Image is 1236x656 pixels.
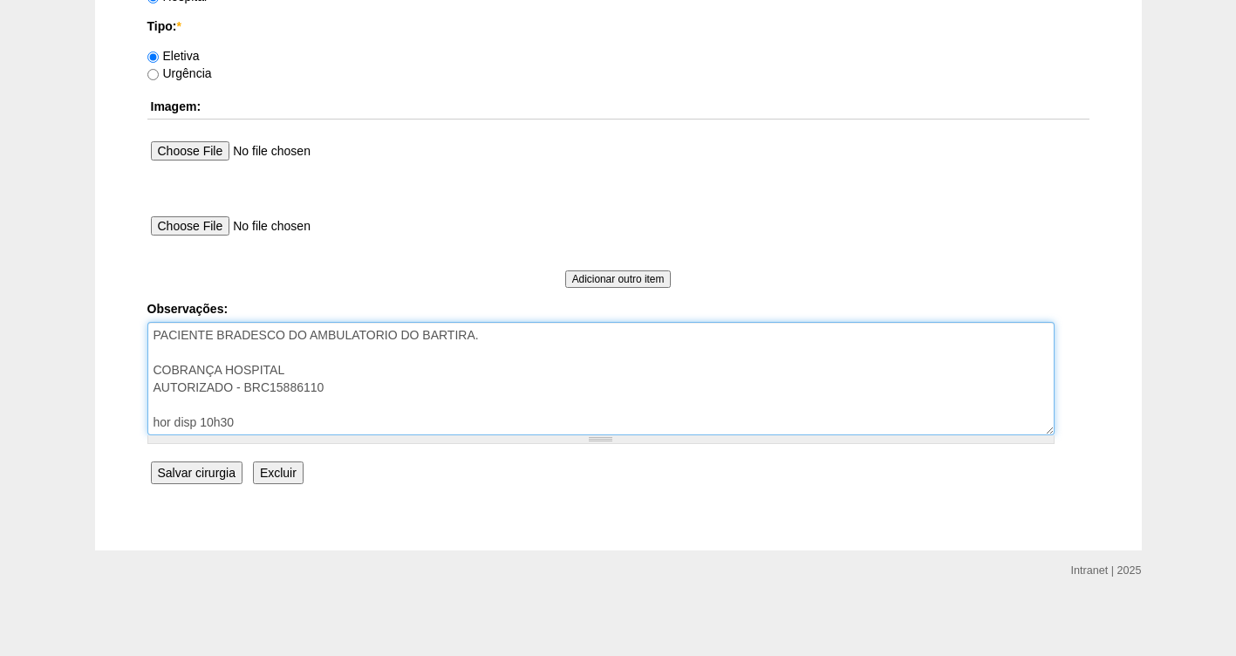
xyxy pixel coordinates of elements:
[147,300,1089,318] label: Observações:
[253,461,304,484] input: Excluir
[176,19,181,33] span: Este campo é obrigatório.
[151,461,242,484] input: Salvar cirurgia
[1071,562,1142,579] div: Intranet | 2025
[147,17,1089,35] label: Tipo:
[147,66,212,80] label: Urgência
[147,51,159,63] input: Eletiva
[147,322,1055,435] textarea: PACIENTE BRADESCO DO AMBULATORIO DO BARTIRA. COBRANÇA HOSPITAL AUTORIZADO hor disp 10h30
[147,49,200,63] label: Eletiva
[565,270,672,288] input: Adicionar outro item
[147,69,159,80] input: Urgência
[147,94,1089,120] th: Imagem:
